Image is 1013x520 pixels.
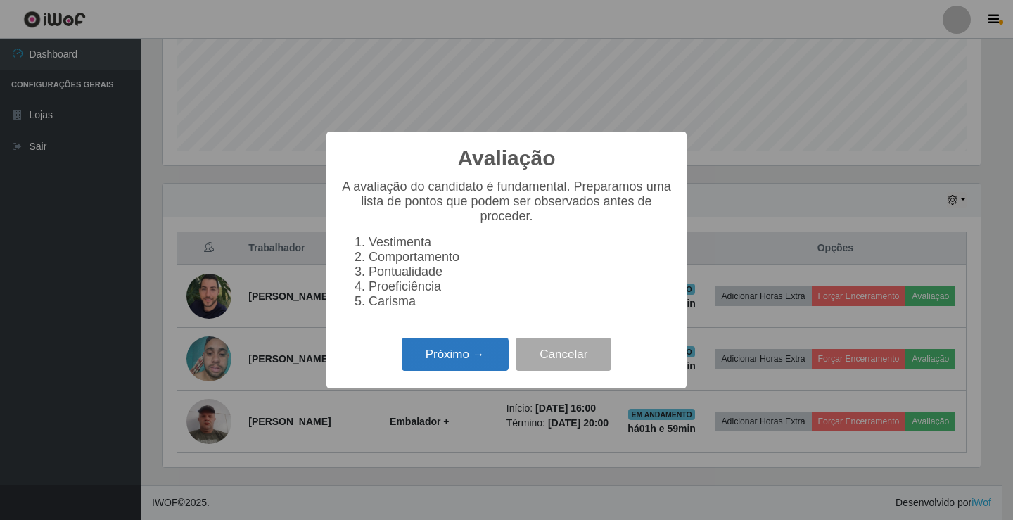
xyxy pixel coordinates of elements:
p: A avaliação do candidato é fundamental. Preparamos uma lista de pontos que podem ser observados a... [340,179,673,224]
li: Pontualidade [369,265,673,279]
h2: Avaliação [458,146,556,171]
li: Carisma [369,294,673,309]
li: Comportamento [369,250,673,265]
button: Próximo → [402,338,509,371]
li: Vestimenta [369,235,673,250]
button: Cancelar [516,338,611,371]
li: Proeficiência [369,279,673,294]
